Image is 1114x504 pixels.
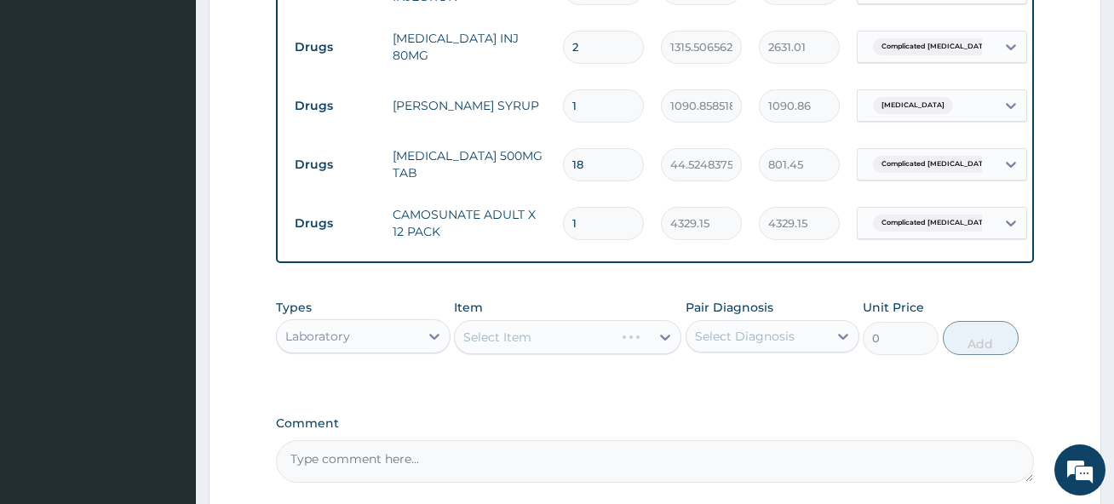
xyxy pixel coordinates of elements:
[276,301,312,315] label: Types
[873,215,999,232] span: Complicated [MEDICAL_DATA]
[454,299,483,316] label: Item
[943,321,1019,355] button: Add
[384,198,554,249] td: CAMOSUNATE ADULT X 12 PACK
[286,90,384,122] td: Drugs
[863,299,924,316] label: Unit Price
[99,146,235,318] span: We're online!
[286,149,384,180] td: Drugs
[285,328,350,345] div: Laboratory
[384,21,554,72] td: [MEDICAL_DATA] INJ 80MG
[686,299,773,316] label: Pair Diagnosis
[276,416,1033,431] label: Comment
[286,31,384,63] td: Drugs
[32,85,69,128] img: d_794563401_company_1708531726252_794563401
[695,328,795,345] div: Select Diagnosis
[286,208,384,239] td: Drugs
[873,38,999,55] span: Complicated [MEDICAL_DATA]
[9,329,324,388] textarea: Type your message and hit 'Enter'
[873,156,999,173] span: Complicated [MEDICAL_DATA]
[89,95,286,117] div: Chat with us now
[279,9,320,49] div: Minimize live chat window
[873,97,953,114] span: [MEDICAL_DATA]
[384,89,554,123] td: [PERSON_NAME] SYRUP
[384,139,554,190] td: [MEDICAL_DATA] 500MG TAB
